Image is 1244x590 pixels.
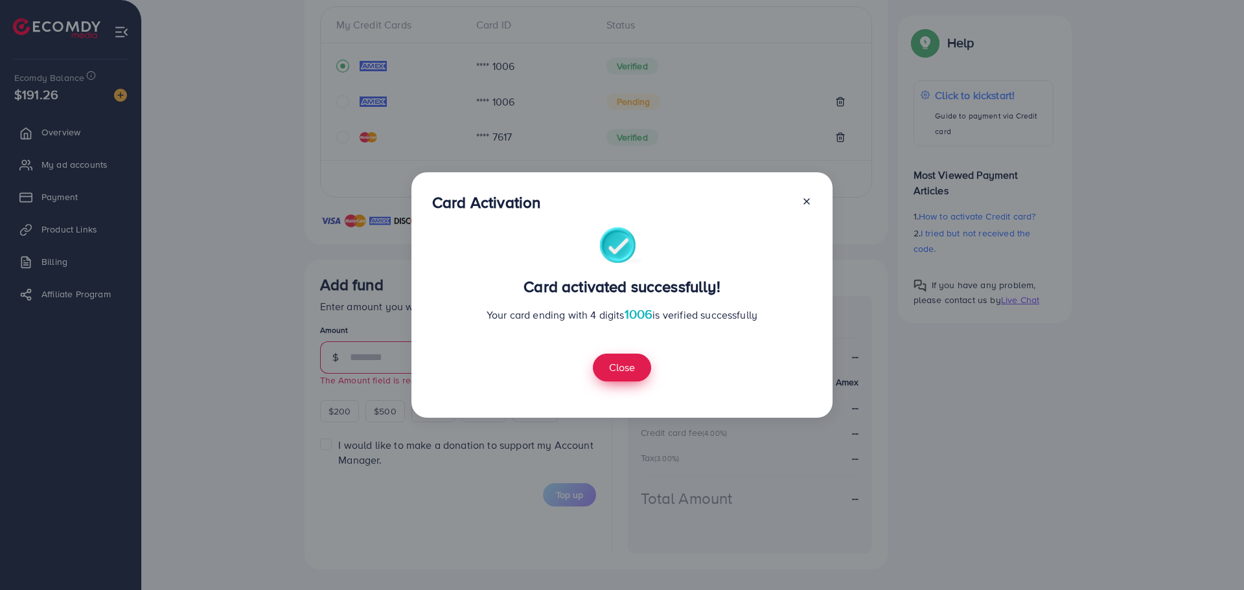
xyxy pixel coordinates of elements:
[599,227,645,267] img: success
[432,193,540,212] h3: Card Activation
[432,277,812,296] h3: Card activated successfully!
[1189,532,1234,580] iframe: Chat
[593,354,651,381] button: Close
[432,306,812,323] p: Your card ending with 4 digits is verified successfully
[625,304,653,323] span: 1006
